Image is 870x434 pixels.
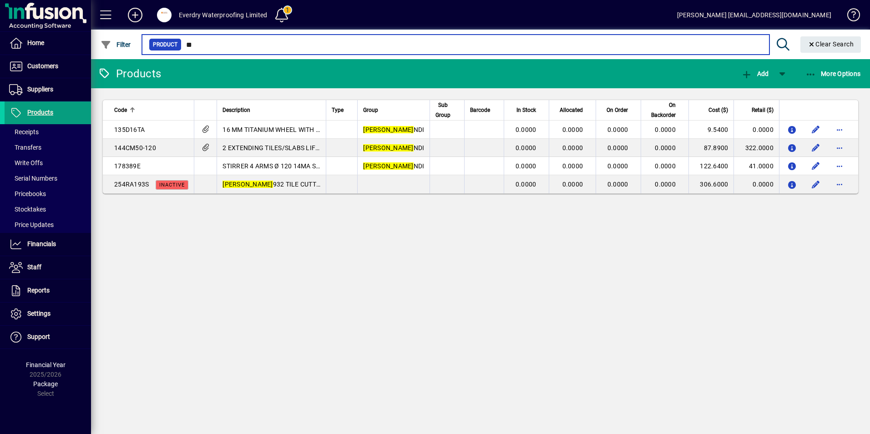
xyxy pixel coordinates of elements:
span: Write Offs [9,159,43,167]
span: Customers [27,62,58,70]
span: Package [33,380,58,388]
span: 0.0000 [562,144,583,151]
span: Financial Year [26,361,66,368]
button: Edit [809,177,823,192]
span: 0.0000 [655,126,676,133]
span: Suppliers [27,86,53,93]
span: Barcode [470,105,490,115]
div: Products [98,66,161,81]
button: More options [832,177,847,192]
span: 0.0000 [562,181,583,188]
div: Everdry Waterproofing Limited [179,8,267,22]
span: 0.0000 [607,162,628,170]
span: NDI [363,162,424,170]
span: Financials [27,240,56,247]
span: 0.0000 [607,181,628,188]
td: 41.0000 [733,157,779,175]
span: 135D16TA [114,126,145,133]
button: Filter [98,36,133,53]
span: On Backorder [647,100,676,120]
div: On Backorder [647,100,684,120]
span: More Options [805,70,861,77]
span: 932 TILE CUTTER [223,181,324,188]
div: Sub Group [435,100,459,120]
a: Transfers [5,140,91,155]
em: [PERSON_NAME] [363,162,413,170]
div: [PERSON_NAME] [EMAIL_ADDRESS][DOMAIN_NAME] [677,8,831,22]
button: More options [832,122,847,137]
span: Description [223,105,250,115]
button: Add [739,66,771,82]
a: Reports [5,279,91,302]
button: Profile [150,7,179,23]
a: Home [5,32,91,55]
span: 0.0000 [607,126,628,133]
div: Description [223,105,320,115]
span: Code [114,105,127,115]
span: Cost ($) [708,105,728,115]
span: 16 MM TITANIUM WHEEL WITH SPINDLE [223,126,342,133]
a: Support [5,326,91,348]
a: Staff [5,256,91,279]
a: Serial Numbers [5,171,91,186]
span: 0.0000 [607,144,628,151]
span: Settings [27,310,51,317]
span: Add [741,70,769,77]
span: 0.0000 [516,181,536,188]
a: Write Offs [5,155,91,171]
span: Serial Numbers [9,175,57,182]
a: Knowledge Base [840,2,859,31]
span: 0.0000 [516,126,536,133]
button: More options [832,159,847,173]
span: 0.0000 [516,162,536,170]
span: 2 EXTENDING TILES/SLABS LIFTER 50-120CM [223,144,359,151]
span: 0.0000 [655,162,676,170]
button: Edit [809,141,823,155]
span: Pricebooks [9,190,46,197]
span: Retail ($) [752,105,774,115]
a: Pricebooks [5,186,91,202]
td: 9.5400 [688,121,734,139]
span: Inactive [159,182,185,188]
span: 254RA193S [114,181,149,188]
span: Stocktakes [9,206,46,213]
button: Clear [800,36,861,53]
span: Reports [27,287,50,294]
td: 0.0000 [733,175,779,193]
button: More Options [803,66,863,82]
div: Type [332,105,352,115]
span: Transfers [9,144,41,151]
div: Group [363,105,424,115]
div: On Order [602,105,636,115]
span: Staff [27,263,41,271]
em: [PERSON_NAME] [363,144,413,151]
span: On Order [607,105,628,115]
span: 0.0000 [516,144,536,151]
span: 0.0000 [562,162,583,170]
button: Add [121,7,150,23]
span: 144CM50-120 [114,144,156,151]
div: In Stock [510,105,544,115]
span: Group [363,105,378,115]
td: 0.0000 [733,121,779,139]
button: Edit [809,159,823,173]
span: 0.0000 [562,126,583,133]
span: Support [27,333,50,340]
span: 178389E [114,162,141,170]
span: 0.0000 [655,144,676,151]
span: In Stock [516,105,536,115]
div: Allocated [555,105,591,115]
td: 322.0000 [733,139,779,157]
a: Price Updates [5,217,91,232]
span: Allocated [560,105,583,115]
em: [PERSON_NAME] [223,181,273,188]
a: Settings [5,303,91,325]
span: Product [153,40,177,49]
button: More options [832,141,847,155]
a: Receipts [5,124,91,140]
em: [PERSON_NAME] [363,126,413,133]
span: STIRRER 4 ARMS Ø 120 14MA SCREW [223,162,334,170]
td: 306.6000 [688,175,734,193]
a: Stocktakes [5,202,91,217]
span: Clear Search [808,40,854,48]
